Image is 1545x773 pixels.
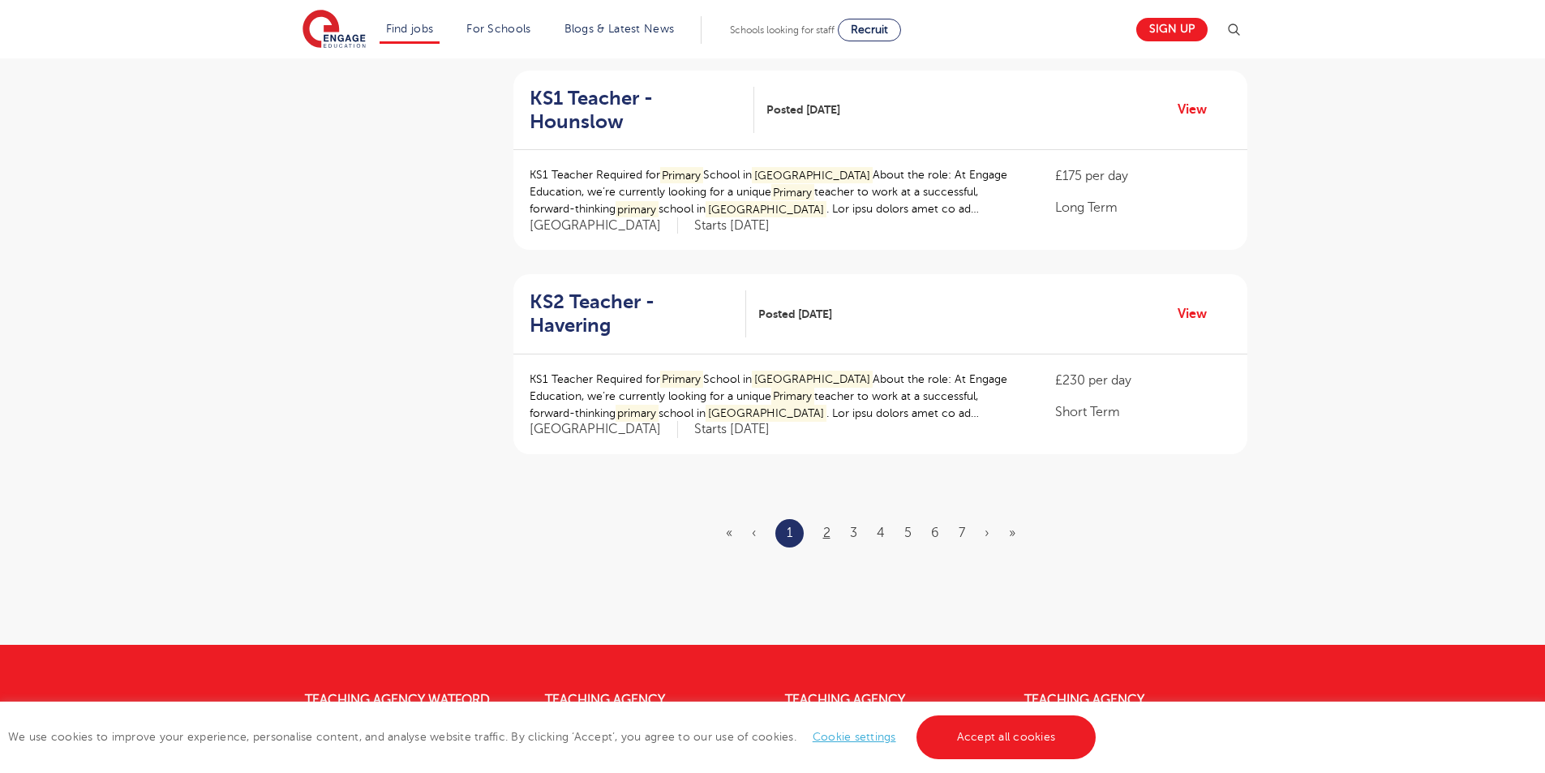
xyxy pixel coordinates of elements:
[564,23,675,35] a: Blogs & Latest News
[386,23,434,35] a: Find jobs
[758,306,832,323] span: Posted [DATE]
[1136,18,1208,41] a: Sign up
[823,526,830,540] a: 2
[850,526,857,540] a: 3
[1055,402,1230,422] p: Short Term
[1178,303,1219,324] a: View
[838,19,901,41] a: Recruit
[530,87,754,134] a: KS1 Teacher - Hounslow
[305,693,490,707] a: Teaching Agency Watford
[694,421,770,438] p: Starts [DATE]
[1009,526,1015,540] a: Last
[916,715,1097,759] a: Accept all cookies
[530,421,678,438] span: [GEOGRAPHIC_DATA]
[904,526,912,540] a: 5
[694,217,770,234] p: Starts [DATE]
[813,731,896,743] a: Cookie settings
[752,167,873,184] mark: [GEOGRAPHIC_DATA]
[1055,166,1230,186] p: £175 per day
[726,526,732,540] span: «
[771,388,815,405] mark: Primary
[660,167,704,184] mark: Primary
[1024,693,1156,720] a: Teaching Agency [GEOGRAPHIC_DATA]
[303,10,366,50] img: Engage Education
[1055,198,1230,217] p: Long Term
[530,290,746,337] a: KS2 Teacher - Havering
[530,371,1024,422] p: KS1 Teacher Required for School in About the role: At Engage Education, we’re currently looking f...
[730,24,835,36] span: Schools looking for staff
[785,693,916,720] a: Teaching Agency [GEOGRAPHIC_DATA]
[660,371,704,388] mark: Primary
[985,526,989,540] a: Next
[931,526,939,540] a: 6
[466,23,530,35] a: For Schools
[1055,371,1230,390] p: £230 per day
[766,101,840,118] span: Posted [DATE]
[851,24,888,36] span: Recruit
[771,184,815,201] mark: Primary
[1178,99,1219,120] a: View
[616,405,659,422] mark: primary
[752,371,873,388] mark: [GEOGRAPHIC_DATA]
[530,166,1024,217] p: KS1 Teacher Required for School in About the role: At Engage Education, we’re currently looking f...
[877,526,885,540] a: 4
[752,526,756,540] span: ‹
[616,201,659,218] mark: primary
[530,217,678,234] span: [GEOGRAPHIC_DATA]
[545,693,676,720] a: Teaching Agency [GEOGRAPHIC_DATA]
[530,290,733,337] h2: KS2 Teacher - Havering
[787,522,792,543] a: 1
[959,526,965,540] a: 7
[530,87,741,134] h2: KS1 Teacher - Hounslow
[706,405,826,422] mark: [GEOGRAPHIC_DATA]
[706,201,826,218] mark: [GEOGRAPHIC_DATA]
[8,731,1100,743] span: We use cookies to improve your experience, personalise content, and analyse website traffic. By c...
